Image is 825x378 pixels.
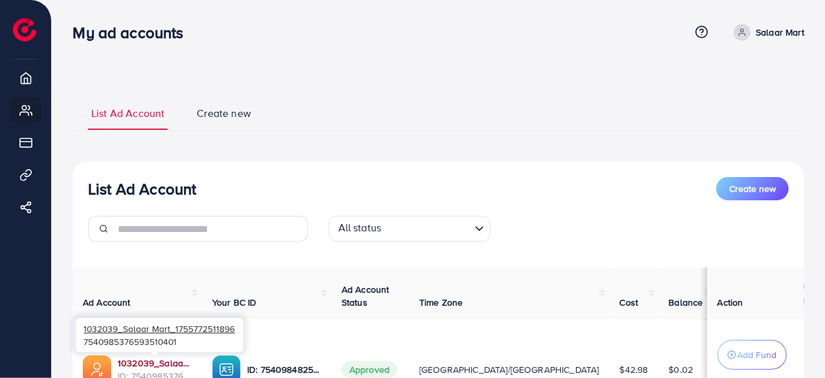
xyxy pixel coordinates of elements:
span: Approved [342,361,397,378]
span: $42.98 [620,363,648,376]
span: Time Zone [419,296,463,309]
p: ID: 7540984825679773713 [247,362,321,377]
button: Create new [716,177,789,200]
span: Your BC ID [212,296,257,309]
p: Salaar Mart [756,25,804,40]
span: List Ad Account [91,106,164,121]
span: Create new [729,182,776,195]
iframe: Chat [770,320,815,368]
span: [GEOGRAPHIC_DATA]/[GEOGRAPHIC_DATA] [419,363,599,376]
div: Search for option [329,216,490,242]
a: 1032039_Salaar Mart_1755772511896 [118,357,192,370]
button: Add Fund [718,340,787,370]
span: Ad Account Status [342,283,390,309]
a: Salaar Mart [729,24,804,41]
h3: List Ad Account [88,180,196,198]
img: logo [13,18,36,41]
span: 1032039_Salaar Mart_1755772511896 [83,322,235,335]
span: Create new [197,106,251,121]
p: Add Fund [738,347,777,362]
input: Search for option [385,218,469,238]
span: Cost [620,296,639,309]
div: 7540985376593510401 [76,318,243,352]
span: Ad Account [83,296,131,309]
h3: My ad accounts [72,23,193,42]
span: $0.02 [669,363,694,376]
span: Action [718,296,743,309]
span: All status [336,218,384,238]
span: Balance [669,296,703,309]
